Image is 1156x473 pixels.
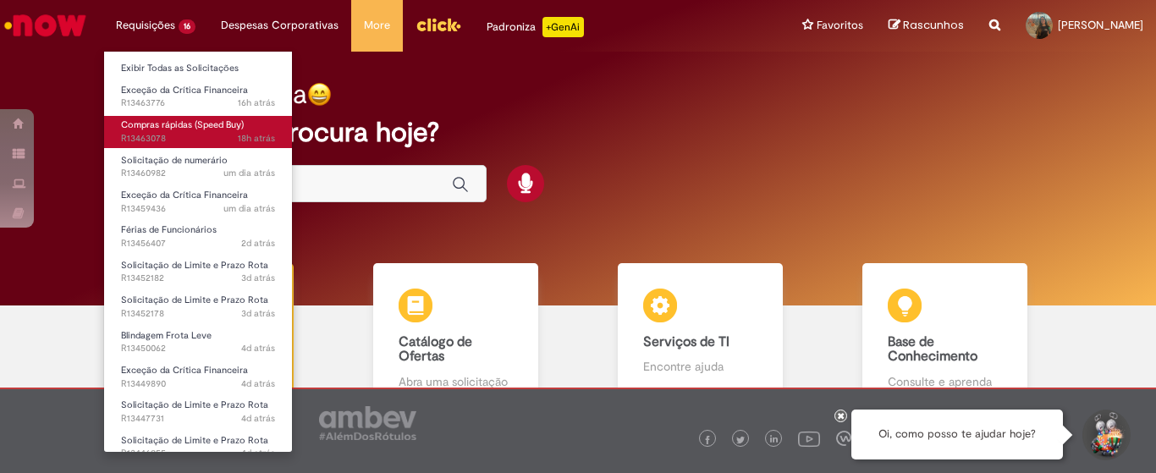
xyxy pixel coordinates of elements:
div: Oi, como posso te ajudar hoje? [851,410,1063,459]
a: Aberto R13459436 : Exceção da Crítica Financeira [104,186,292,217]
b: Serviços de TI [643,333,729,350]
span: Blindagem Frota Leve [121,329,212,342]
span: Rascunhos [903,17,964,33]
img: click_logo_yellow_360x200.png [416,12,461,37]
span: Solicitação de numerário [121,154,228,167]
time: 27/08/2025 12:16:18 [241,307,275,320]
span: Despesas Corporativas [221,17,339,34]
a: Serviços de TI Encontre ajuda [578,263,823,410]
span: Requisições [116,17,175,34]
a: Aberto R13456407 : Férias de Funcionários [104,221,292,252]
time: 29/08/2025 17:24:51 [238,96,275,109]
span: 4d atrás [241,342,275,355]
span: R13447731 [121,412,275,426]
span: Solicitação de Limite e Prazo Rota [121,259,268,272]
a: Base de Conhecimento Consulte e aprenda [823,263,1067,410]
a: Aberto R13452178 : Solicitação de Limite e Prazo Rota [104,291,292,322]
a: Aberto R13446955 : Solicitação de Limite e Prazo Rota [104,432,292,463]
span: um dia atrás [223,167,275,179]
span: R13450062 [121,342,275,355]
a: Aberto R13463078 : Compras rápidas (Speed Buy) [104,116,292,147]
time: 26/08/2025 11:15:47 [241,412,275,425]
span: 18h atrás [238,132,275,145]
a: Aberto R13463776 : Exceção da Crítica Financeira [104,81,292,113]
time: 26/08/2025 17:17:19 [241,377,275,390]
span: 16h atrás [238,96,275,109]
span: [PERSON_NAME] [1058,18,1143,32]
a: Tirar dúvidas Tirar dúvidas com Lupi Assist e Gen Ai [89,263,333,410]
b: Catálogo de Ofertas [399,333,472,366]
a: Aberto R13460982 : Solicitação de numerário [104,151,292,183]
span: Solicitação de Limite e Prazo Rota [121,294,268,306]
img: logo_footer_facebook.png [703,436,712,444]
a: Catálogo de Ofertas Abra uma solicitação [333,263,578,410]
span: Exceção da Crítica Financeira [121,189,248,201]
img: logo_footer_youtube.png [798,427,820,449]
img: logo_footer_twitter.png [736,436,745,444]
span: Exceção da Crítica Financeira [121,364,248,377]
span: 16 [179,19,195,34]
time: 28/08/2025 09:56:28 [241,237,275,250]
time: 28/08/2025 17:10:06 [223,202,275,215]
span: Solicitação de Limite e Prazo Rota [121,399,268,411]
span: 4d atrás [241,377,275,390]
p: Encontre ajuda [643,358,758,375]
span: More [364,17,390,34]
span: Férias de Funcionários [121,223,217,236]
span: R13456407 [121,237,275,250]
img: ServiceNow [2,8,89,42]
span: R13463776 [121,96,275,110]
b: Base de Conhecimento [888,333,977,366]
span: 3d atrás [241,272,275,284]
span: Exceção da Crítica Financeira [121,84,248,96]
a: Aberto R13450062 : Blindagem Frota Leve [104,327,292,358]
img: happy-face.png [307,82,332,107]
span: R13463078 [121,132,275,146]
a: Rascunhos [889,18,964,34]
span: Compras rápidas (Speed Buy) [121,118,244,131]
img: logo_footer_linkedin.png [770,435,779,445]
button: Iniciar Conversa de Suporte [1080,410,1131,460]
img: logo_footer_workplace.png [836,431,851,446]
span: Favoritos [817,17,863,34]
span: R13452178 [121,307,275,321]
a: Aberto R13449890 : Exceção da Crítica Financeira [104,361,292,393]
span: um dia atrás [223,202,275,215]
span: R13449890 [121,377,275,391]
img: logo_footer_ambev_rotulo_gray.png [319,406,416,440]
a: Aberto R13452182 : Solicitação de Limite e Prazo Rota [104,256,292,288]
a: Exibir Todas as Solicitações [104,59,292,78]
span: R13446955 [121,447,275,460]
div: Padroniza [487,17,584,37]
span: R13460982 [121,167,275,180]
span: R13452182 [121,272,275,285]
h2: O que você procura hoje? [120,118,1036,147]
span: 3d atrás [241,307,275,320]
span: Solicitação de Limite e Prazo Rota [121,434,268,447]
time: 29/08/2025 09:13:04 [223,167,275,179]
p: Consulte e aprenda [888,373,1003,390]
span: 4d atrás [241,412,275,425]
time: 29/08/2025 15:34:48 [238,132,275,145]
span: 2d atrás [241,237,275,250]
span: R13459436 [121,202,275,216]
time: 27/08/2025 12:17:34 [241,272,275,284]
p: Abra uma solicitação [399,373,514,390]
a: Aberto R13447731 : Solicitação de Limite e Prazo Rota [104,396,292,427]
time: 26/08/2025 17:44:07 [241,342,275,355]
span: 4d atrás [241,447,275,459]
p: +GenAi [542,17,584,37]
ul: Requisições [103,51,293,453]
time: 26/08/2025 09:22:32 [241,447,275,459]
